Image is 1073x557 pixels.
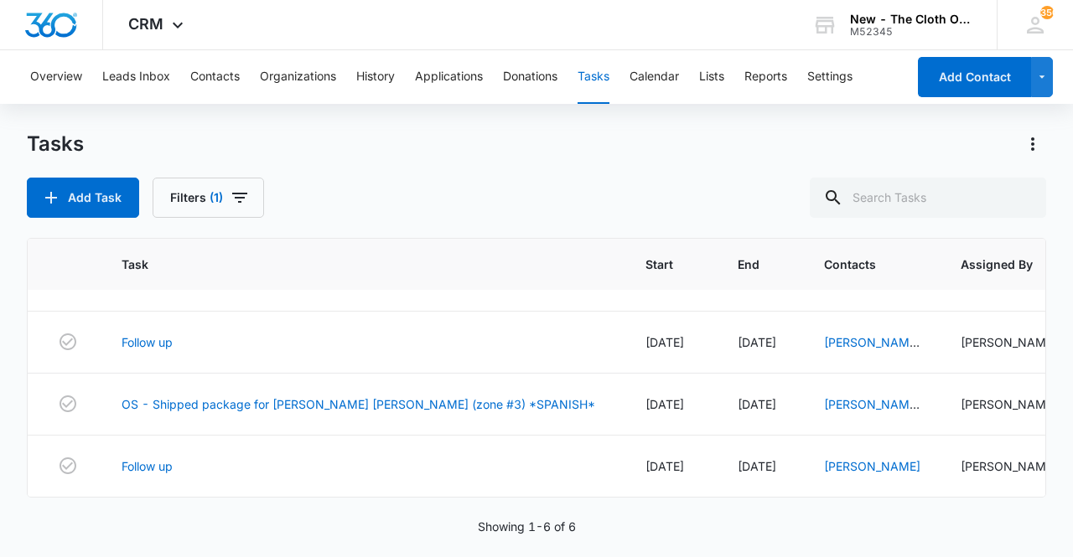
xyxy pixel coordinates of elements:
[415,50,483,104] button: Applications
[850,13,972,26] div: account name
[961,457,1057,475] div: [PERSON_NAME]
[27,178,139,218] button: Add Task
[918,57,1031,97] button: Add Contact
[578,50,609,104] button: Tasks
[128,15,163,33] span: CRM
[210,192,223,204] span: (1)
[153,178,264,218] button: Filters(1)
[102,50,170,104] button: Leads Inbox
[478,518,576,535] p: Showing 1-6 of 6
[961,255,1033,273] span: Assigned By
[645,459,684,473] span: [DATE]
[961,333,1057,351] div: [PERSON_NAME]
[122,255,581,273] span: Task
[1040,6,1054,19] span: 350
[850,26,972,38] div: account id
[645,255,673,273] span: Start
[824,335,920,384] a: [PERSON_NAME] Del [PERSON_NAME]
[645,335,684,349] span: [DATE]
[738,397,776,411] span: [DATE]
[260,50,336,104] button: Organizations
[824,255,896,273] span: Contacts
[810,178,1046,218] input: Search Tasks
[807,50,853,104] button: Settings
[30,50,82,104] button: Overview
[824,459,920,473] a: [PERSON_NAME]
[1019,131,1046,157] button: Actions
[699,50,724,104] button: Lists
[961,395,1057,413] div: [PERSON_NAME]
[27,132,84,157] h1: Tasks
[738,459,776,473] span: [DATE]
[738,255,759,273] span: End
[744,50,787,104] button: Reports
[1040,6,1054,19] div: notifications count
[824,397,920,429] a: [PERSON_NAME] [PERSON_NAME]
[122,395,595,413] a: OS - Shipped package for [PERSON_NAME] [PERSON_NAME] (zone #3) *SPANISH*
[738,335,776,349] span: [DATE]
[645,397,684,411] span: [DATE]
[356,50,395,104] button: History
[122,457,173,475] a: Follow up
[630,50,679,104] button: Calendar
[122,333,173,351] a: Follow up
[503,50,557,104] button: Donations
[190,50,240,104] button: Contacts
